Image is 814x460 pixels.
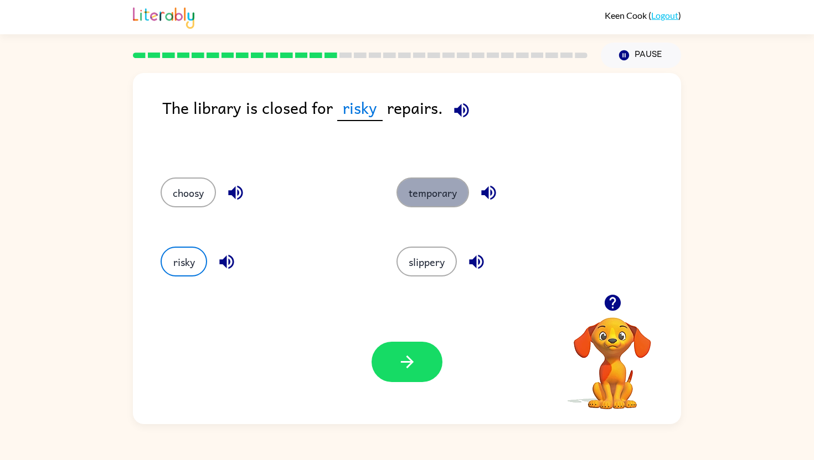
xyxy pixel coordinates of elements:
a: Logout [651,10,678,20]
button: slippery [396,247,457,276]
button: Pause [601,43,681,68]
span: risky [337,95,383,121]
button: choosy [161,177,216,207]
span: Keen Cook [605,10,648,20]
button: temporary [396,177,469,207]
div: ( ) [605,10,681,20]
div: The library is closed for repairs. [162,95,681,155]
button: risky [161,247,207,276]
video: Your browser must support playing .mp4 files to use Literably. Please try using another browser. [557,300,668,411]
img: Literably [133,4,194,29]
